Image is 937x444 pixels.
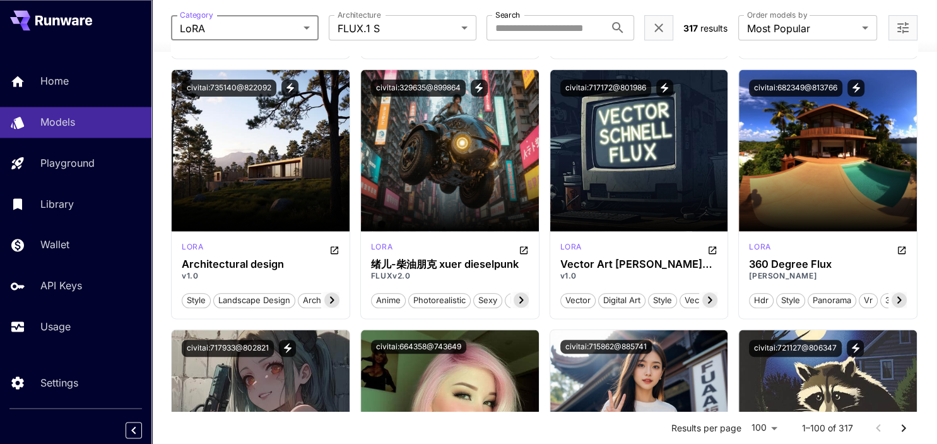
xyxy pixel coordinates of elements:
button: Go to next page [891,415,916,440]
button: photorealistic [408,292,471,308]
span: sexy [474,294,502,307]
button: architectural design [298,292,387,308]
button: View trigger words [847,340,864,357]
span: FLUX.1 S [338,21,456,36]
p: API Keys [40,278,82,293]
button: civitai:717933@802821 [182,340,274,357]
button: vr [859,292,878,308]
button: panorama [808,292,856,308]
p: Models [40,114,75,129]
h3: Vector Art [PERSON_NAME] Flux [PERSON_NAME] [560,258,718,270]
button: [DEMOGRAPHIC_DATA] [505,292,606,308]
button: View trigger words [281,80,298,97]
span: style [649,294,676,307]
button: Open in CivitAI [707,241,717,256]
span: anime [372,294,405,307]
div: 100 [746,418,782,436]
button: View trigger words [279,340,296,357]
label: Category [180,9,213,20]
span: digital art [599,294,645,307]
span: architectural design [298,294,386,307]
span: vector [561,294,595,307]
button: Open in CivitAI [897,241,907,256]
button: View trigger words [847,80,864,97]
h3: Architectural design [182,258,339,270]
span: style [777,294,804,307]
p: v1.0 [560,270,718,282]
div: Collapse sidebar [135,419,151,441]
p: Results per page [671,421,741,434]
button: civitai:664358@743649 [371,340,466,354]
p: lora [560,241,582,253]
button: vector art [680,292,729,308]
p: Settings [40,375,78,390]
button: Open in CivitAI [329,241,339,256]
button: hdr [749,292,774,308]
button: civitai:329635@899864 [371,80,466,97]
span: panorama [808,294,856,307]
span: vector art [680,294,728,307]
h3: 绪儿-柴油朋克 xuer dieselpunk [371,258,529,270]
span: photorealistic [409,294,470,307]
button: style [182,292,211,308]
button: Open more filters [895,20,910,36]
button: style [776,292,805,308]
p: v1.0 [182,270,339,282]
button: civitai:721127@806347 [749,340,842,357]
p: FLUXv2.0 [371,270,529,282]
button: View trigger words [656,80,673,97]
span: style [182,294,210,307]
span: vr [859,294,877,307]
button: vector [560,292,596,308]
span: [DEMOGRAPHIC_DATA] [505,294,606,307]
span: 360° [881,294,909,307]
button: landscape design [213,292,295,308]
button: Open in CivitAI [519,241,529,256]
div: FLUX.1 S [560,241,582,256]
p: Wallet [40,237,69,252]
button: Collapse sidebar [126,422,142,438]
span: LoRA [180,21,298,36]
label: Order models by [747,9,807,20]
button: civitai:682349@813766 [749,80,842,97]
p: lora [182,241,203,253]
label: Search [495,9,520,20]
button: Clear filters (2) [651,20,666,36]
p: lora [749,241,770,253]
span: results [700,23,728,33]
span: 317 [683,23,698,33]
button: anime [371,292,406,308]
button: 360° [880,292,909,308]
p: Playground [40,155,95,171]
button: civitai:717172@801986 [560,80,651,97]
p: lora [371,241,392,253]
span: landscape design [214,294,295,307]
p: 1–100 of 317 [802,421,853,434]
button: civitai:715862@885741 [560,340,652,354]
button: View trigger words [471,80,488,97]
div: FLUX.1 S [371,241,392,256]
span: hdr [750,294,773,307]
p: Home [40,73,69,88]
div: FLUX.1 S [749,241,770,256]
p: [PERSON_NAME] [749,270,907,282]
div: Vector Art Schnell Flux LoRA [560,258,718,270]
p: Usage [40,319,71,334]
label: Architecture [338,9,380,20]
div: FLUX.1 S [182,241,203,256]
h3: 360 Degree Flux [749,258,907,270]
span: Most Popular [747,21,857,36]
button: digital art [598,292,645,308]
button: style [648,292,677,308]
button: sexy [473,292,502,308]
button: civitai:735140@822092 [182,80,276,97]
p: Library [40,196,74,212]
